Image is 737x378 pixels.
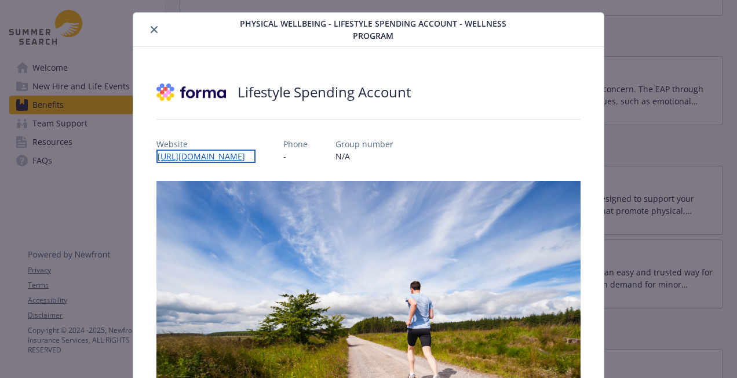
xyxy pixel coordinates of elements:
button: close [147,23,161,37]
a: [URL][DOMAIN_NAME] [156,150,256,163]
span: Physical Wellbeing - Lifestyle Spending Account - Wellness Program [235,17,512,42]
p: N/A [335,150,393,162]
p: Phone [283,138,308,150]
p: - [283,150,308,162]
p: Group number [335,138,393,150]
h2: Lifestyle Spending Account [238,82,411,102]
img: Forma, Inc. [156,75,226,110]
p: Website [156,138,256,150]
